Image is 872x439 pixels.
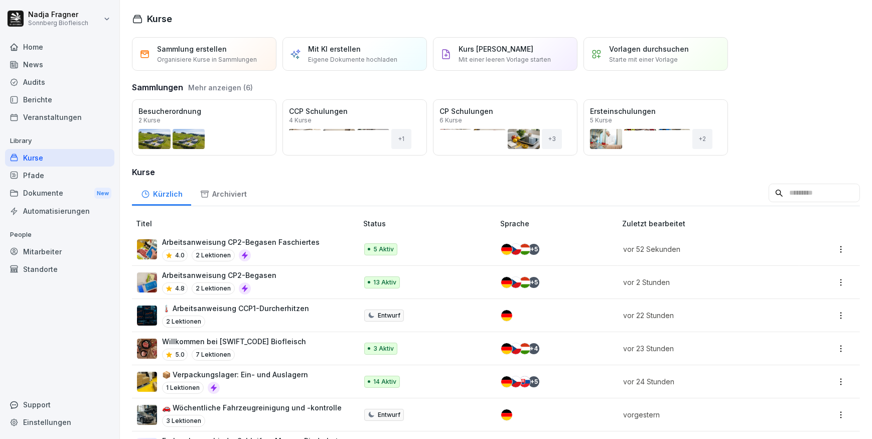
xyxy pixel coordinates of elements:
div: + 4 [528,343,539,354]
p: Mit KI erstellen [308,44,361,54]
p: Sonnberg Biofleisch [28,20,88,27]
p: vor 2 Stunden [623,277,787,287]
p: Besucherordnung [138,106,270,116]
a: Einstellungen [5,413,114,431]
div: + 5 [528,244,539,255]
p: Entwurf [378,311,400,320]
p: 13 Aktiv [373,278,396,287]
p: 📦 Verpackungslager: Ein- und Auslagern [162,369,308,380]
p: 5.0 [175,350,185,359]
a: Ersteinschulungen5 Kurse+2 [584,99,728,156]
p: vor 22 Stunden [623,310,787,321]
p: 14 Aktiv [373,377,396,386]
img: de.svg [501,376,512,387]
p: 1 Lektionen [162,382,204,394]
a: Pfade [5,167,114,184]
a: Automatisierungen [5,202,114,220]
a: Standorte [5,260,114,278]
a: Kurse [5,149,114,167]
img: cz.svg [510,343,521,354]
p: vor 52 Sekunden [623,244,787,254]
img: oenbij6eacdvlc0h8sr4t2f0.png [137,272,157,292]
p: Willkommen bei [SWIFT_CODE] Biofleisch [162,336,306,347]
img: cz.svg [510,376,521,387]
img: ysa0h7rnlk6gvd0mioq5fj5j.png [137,405,157,425]
img: hu.svg [519,343,530,354]
p: Sammlung erstellen [157,44,227,54]
div: + 5 [528,277,539,288]
img: de.svg [501,277,512,288]
p: Entwurf [378,410,400,419]
p: 4.0 [175,251,185,260]
button: Mehr anzeigen (6) [188,82,253,93]
div: Dokumente [5,184,114,203]
div: + 1 [391,129,411,149]
div: + 3 [542,129,562,149]
p: vorgestern [623,409,787,420]
p: Eigene Dokumente hochladen [308,55,397,64]
img: de.svg [501,244,512,255]
img: g1mf2oopp3hpfy5j4nli41fj.png [137,372,157,392]
div: New [94,188,111,199]
img: de.svg [501,310,512,321]
p: Arbeitsanweisung CP2-Begasen Faschiertes [162,237,320,247]
img: hdba4it9v1da57zfw1s4t85s.png [137,306,157,326]
a: Mitarbeiter [5,243,114,260]
p: Arbeitsanweisung CP2-Begasen [162,270,276,280]
p: 7 Lektionen [192,349,235,361]
p: Kurs [PERSON_NAME] [459,44,533,54]
img: hu.svg [519,244,530,255]
a: Home [5,38,114,56]
p: Vorlagen durchsuchen [609,44,689,54]
p: CCP Schulungen [289,106,420,116]
a: Kürzlich [132,180,191,206]
a: Berichte [5,91,114,108]
img: hu.svg [519,277,530,288]
img: sk.svg [519,376,530,387]
a: News [5,56,114,73]
p: 3 Lektionen [162,415,205,427]
h1: Kurse [147,12,172,26]
p: Sprache [500,218,618,229]
p: 4.8 [175,284,185,293]
img: de.svg [501,343,512,354]
p: 🌡️ Arbeitsanweisung CCP1-Durcherhitzen [162,303,309,314]
a: CP Schulungen6 Kurse+3 [433,99,577,156]
p: People [5,227,114,243]
a: Archiviert [191,180,255,206]
p: Organisiere Kurse in Sammlungen [157,55,257,64]
p: Zuletzt bearbeitet [622,218,799,229]
p: Status [363,218,496,229]
p: Nadja Fragner [28,11,88,19]
p: vor 24 Stunden [623,376,787,387]
h3: Kurse [132,166,860,178]
p: 🚗 Wöchentliche Fahrzeugreinigung und -kontrolle [162,402,342,413]
p: 2 Lektionen [192,282,235,295]
img: vq64qnx387vm2euztaeei3pt.png [137,339,157,359]
p: 5 Kurse [590,117,612,123]
a: CCP Schulungen4 Kurse+1 [282,99,427,156]
img: hj9o9v8kzxvzc93uvlzx86ct.png [137,239,157,259]
h3: Sammlungen [132,81,183,93]
p: Library [5,133,114,149]
a: DokumenteNew [5,184,114,203]
p: Titel [136,218,359,229]
p: Ersteinschulungen [590,106,721,116]
div: + 2 [692,129,712,149]
div: Support [5,396,114,413]
p: CP Schulungen [440,106,571,116]
p: Mit einer leeren Vorlage starten [459,55,551,64]
a: Besucherordnung2 Kurse [132,99,276,156]
a: Audits [5,73,114,91]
